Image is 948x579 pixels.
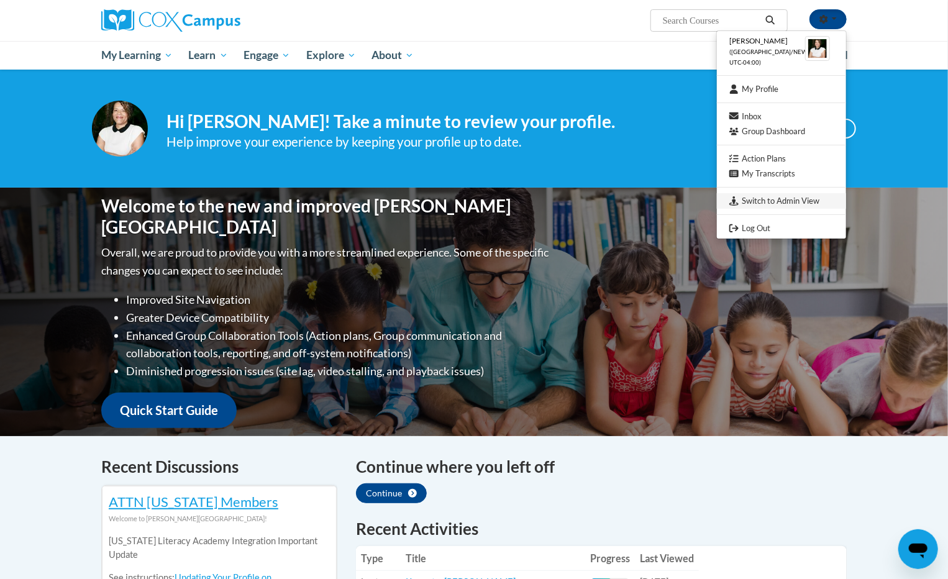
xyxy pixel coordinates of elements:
[585,546,635,571] th: Progress
[92,101,148,157] img: Profile Image
[101,393,237,428] a: Quick Start Guide
[356,455,847,479] h4: Continue where you left off
[729,36,788,45] span: [PERSON_NAME]
[235,41,298,70] a: Engage
[729,48,826,66] span: ([GEOGRAPHIC_DATA]/New_York UTC-04:00)
[244,48,290,63] span: Engage
[371,48,414,63] span: About
[126,362,552,380] li: Diminished progression issues (site lag, video stalling, and playback issues)
[356,517,847,540] h1: Recent Activities
[809,9,847,29] button: Account Settings
[717,193,846,209] a: Switch to Admin View
[101,9,337,32] a: Cox Campus
[93,41,181,70] a: My Learning
[101,9,240,32] img: Cox Campus
[109,534,330,562] p: [US_STATE] Literacy Academy Integration Important Update
[662,13,761,28] input: Search Courses
[126,309,552,327] li: Greater Device Compatibility
[126,327,552,363] li: Enhanced Group Collaboration Tools (Action plans, Group communication and collaboration tools, re...
[101,196,552,237] h1: Welcome to the new and improved [PERSON_NAME][GEOGRAPHIC_DATA]
[401,546,585,571] th: Title
[189,48,228,63] span: Learn
[717,221,846,236] a: Logout
[298,41,364,70] a: Explore
[805,36,830,61] img: Learner Profile Avatar
[717,124,846,139] a: Group Dashboard
[717,166,846,181] a: My Transcripts
[635,546,699,571] th: Last Viewed
[306,48,356,63] span: Explore
[101,455,337,479] h4: Recent Discussions
[166,132,760,152] div: Help improve your experience by keeping your profile up to date.
[717,109,846,124] a: Inbox
[717,81,846,97] a: My Profile
[898,529,938,569] iframe: Button to launch messaging window
[83,41,865,70] div: Main menu
[166,111,760,132] h4: Hi [PERSON_NAME]! Take a minute to review your profile.
[761,13,780,28] button: Search
[356,546,401,571] th: Type
[109,493,278,510] a: ATTN [US_STATE] Members
[181,41,236,70] a: Learn
[356,483,427,503] button: Continue
[364,41,422,70] a: About
[717,151,846,166] a: Action Plans
[101,48,173,63] span: My Learning
[126,291,552,309] li: Improved Site Navigation
[109,512,330,526] div: Welcome to [PERSON_NAME][GEOGRAPHIC_DATA]!
[101,244,552,280] p: Overall, we are proud to provide you with a more streamlined experience. Some of the specific cha...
